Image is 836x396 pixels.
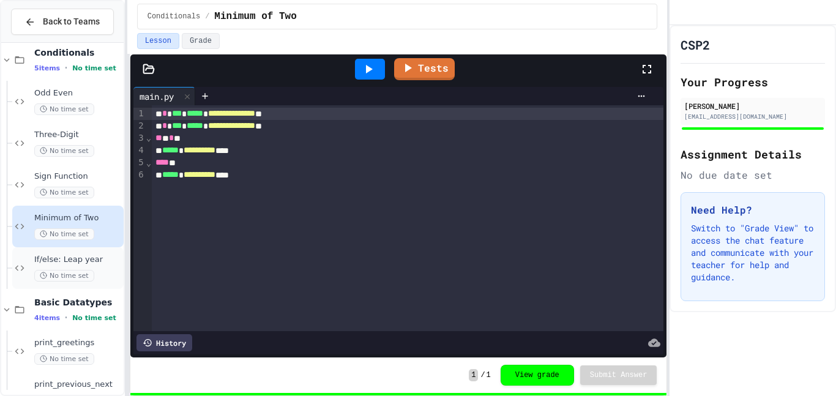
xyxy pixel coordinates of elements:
a: Tests [394,58,455,80]
div: 1 [133,108,146,120]
div: 3 [133,132,146,144]
span: No time set [34,103,94,115]
span: Conditionals [34,47,121,58]
div: 6 [133,169,146,181]
span: No time set [72,64,116,72]
h1: CSP2 [681,36,710,53]
span: / [480,370,485,380]
span: Conditionals [147,12,200,21]
span: No time set [34,228,94,240]
div: History [136,334,192,351]
span: No time set [34,187,94,198]
span: If/else: Leap year [34,255,121,265]
span: 5 items [34,64,60,72]
span: Fold line [146,133,152,143]
span: Minimum of Two [34,213,121,223]
span: Odd Even [34,88,121,99]
button: Grade [182,33,220,49]
button: Submit Answer [580,365,657,385]
button: View grade [501,365,574,386]
h2: Your Progress [681,73,825,91]
div: 2 [133,120,146,132]
span: Sign Function [34,171,121,182]
span: print_previous_next [34,379,121,390]
span: print_greetings [34,338,121,348]
span: • [65,313,67,323]
span: No time set [34,353,94,365]
div: [EMAIL_ADDRESS][DOMAIN_NAME] [684,112,821,121]
button: Back to Teams [11,9,114,35]
span: Submit Answer [590,370,648,380]
p: Switch to "Grade View" to access the chat feature and communicate with your teacher for help and ... [691,222,815,283]
span: Basic Datatypes [34,297,121,308]
span: 4 items [34,314,60,322]
h3: Need Help? [691,203,815,217]
div: main.py [133,90,180,103]
span: 1 [469,369,478,381]
div: main.py [133,87,195,105]
span: No time set [72,314,116,322]
div: 5 [133,157,146,169]
span: No time set [34,145,94,157]
div: [PERSON_NAME] [684,100,821,111]
span: 1 [487,370,491,380]
span: Minimum of Two [214,9,296,24]
div: 4 [133,144,146,157]
span: No time set [34,270,94,282]
span: Three-Digit [34,130,121,140]
span: Fold line [146,158,152,168]
span: / [205,12,209,21]
div: No due date set [681,168,825,182]
button: Lesson [137,33,179,49]
span: • [65,63,67,73]
span: Back to Teams [43,15,100,28]
h2: Assignment Details [681,146,825,163]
